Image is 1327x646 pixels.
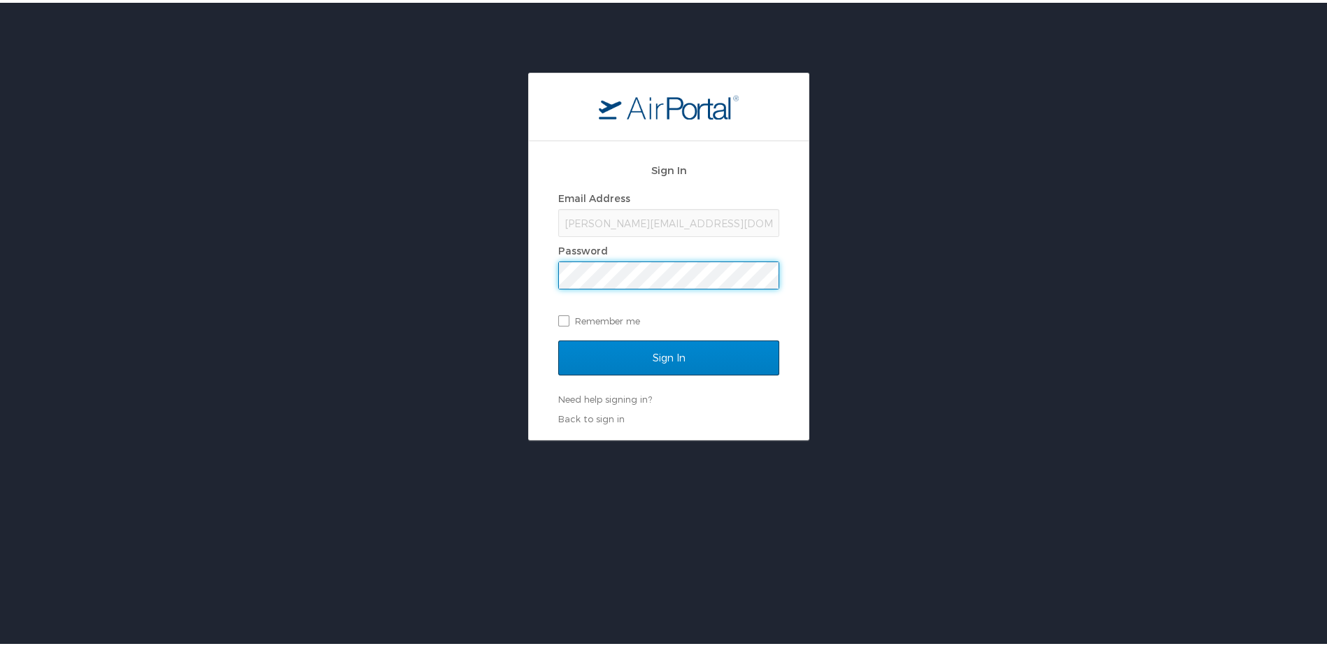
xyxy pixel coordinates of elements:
label: Remember me [558,308,779,329]
a: Back to sign in [558,410,625,422]
a: Need help signing in? [558,391,652,402]
h2: Sign In [558,159,779,175]
label: Password [558,242,608,254]
img: logo [599,92,739,117]
label: Email Address [558,189,630,201]
input: Sign In [558,338,779,373]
